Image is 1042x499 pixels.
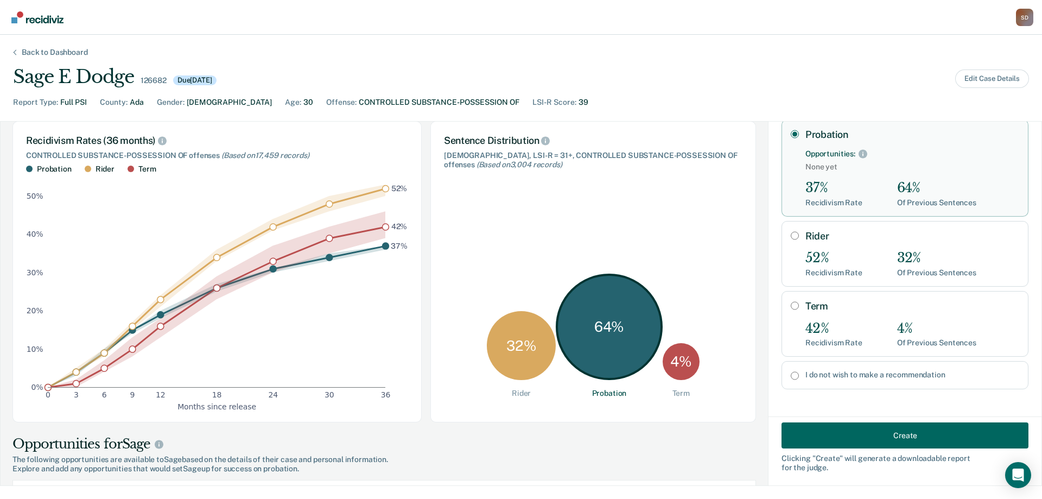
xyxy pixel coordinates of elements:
[156,390,166,399] text: 12
[13,97,58,108] div: Report Type :
[805,230,1019,242] label: Rider
[221,151,309,160] span: (Based on 17,459 records )
[897,338,976,348] div: Of Previous Sentences
[897,180,976,196] div: 64%
[9,48,101,57] div: Back to Dashboard
[27,230,43,238] text: 40%
[672,389,690,398] div: Term
[285,97,301,108] div: Age :
[12,464,756,473] span: Explore and add any opportunities that would set Sage up for success on probation.
[897,250,976,266] div: 32%
[27,306,43,315] text: 20%
[46,390,50,399] text: 0
[138,165,156,174] div: Term
[955,70,1029,88] button: Edit Case Details
[391,241,408,250] text: 37%
[102,390,107,399] text: 6
[177,402,256,410] g: x-axis label
[177,402,256,410] text: Months since release
[13,66,134,88] div: Sage E Dodge
[60,97,87,108] div: Full PSI
[781,422,1028,449] button: Create
[663,343,700,380] div: 4 %
[805,250,862,266] div: 52%
[781,454,1028,472] div: Clicking " Create " will generate a downloadable report for the judge.
[805,300,1019,312] label: Term
[27,192,43,391] g: y-axis tick label
[897,321,976,337] div: 4%
[579,97,588,108] div: 39
[444,135,742,147] div: Sentence Distribution
[391,184,408,193] text: 52%
[130,97,144,108] div: Ada
[173,75,217,85] div: Due [DATE]
[805,198,862,207] div: Recidivism Rate
[268,390,278,399] text: 24
[805,370,1019,380] label: I do not wish to make a recommendation
[157,97,185,108] div: Gender :
[391,222,408,231] text: 42%
[444,151,742,169] div: [DEMOGRAPHIC_DATA], LSI-R = 31+, CONTROLLED SUBSTANCE-POSSESSION OF offenses
[512,389,531,398] div: Rider
[359,97,519,108] div: CONTROLLED SUBSTANCE-POSSESSION OF
[100,97,128,108] div: County :
[26,135,408,147] div: Recidivism Rates (36 months)
[391,184,408,250] g: text
[303,97,313,108] div: 30
[12,455,756,464] span: The following opportunities are available to Sage based on the details of their case and personal...
[805,268,862,277] div: Recidivism Rate
[805,180,862,196] div: 37%
[897,198,976,207] div: Of Previous Sentences
[141,76,167,85] div: 126682
[805,321,862,337] div: 42%
[12,435,756,453] div: Opportunities for Sage
[1005,462,1031,488] div: Open Intercom Messenger
[46,390,390,399] g: x-axis tick label
[26,151,408,160] div: CONTROLLED SUBSTANCE-POSSESSION OF offenses
[74,390,79,399] text: 3
[96,165,115,174] div: Rider
[1016,9,1033,26] div: S D
[487,311,556,380] div: 32 %
[805,162,1019,172] span: None yet
[476,160,562,169] span: (Based on 3,004 records )
[27,192,43,200] text: 50%
[1016,9,1033,26] button: Profile dropdown button
[556,274,662,380] div: 64 %
[27,268,43,276] text: 30%
[11,11,63,23] img: Recidiviz
[130,390,135,399] text: 9
[805,338,862,348] div: Recidivism Rate
[532,97,576,108] div: LSI-R Score :
[381,390,391,399] text: 36
[805,129,1019,141] label: Probation
[805,149,855,159] div: Opportunities:
[326,97,357,108] div: Offense :
[45,185,389,390] g: dot
[48,185,385,387] g: area
[212,390,222,399] text: 18
[187,97,272,108] div: [DEMOGRAPHIC_DATA]
[897,268,976,277] div: Of Previous Sentences
[31,383,43,391] text: 0%
[592,389,627,398] div: Probation
[325,390,334,399] text: 30
[37,165,72,174] div: Probation
[27,344,43,353] text: 10%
